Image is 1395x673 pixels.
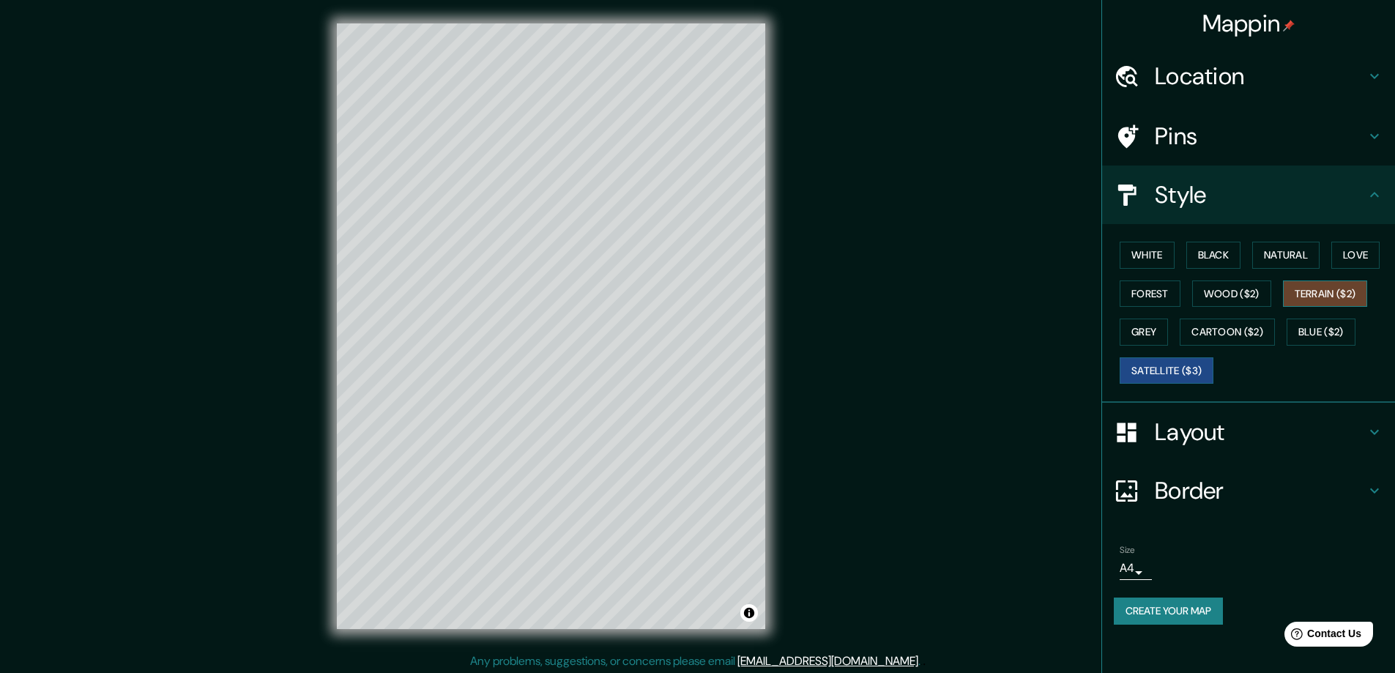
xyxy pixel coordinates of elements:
[1102,47,1395,105] div: Location
[1180,319,1275,346] button: Cartoon ($2)
[470,652,920,670] p: Any problems, suggestions, or concerns please email .
[1102,166,1395,224] div: Style
[1155,62,1366,91] h4: Location
[1120,557,1152,580] div: A4
[1186,242,1241,269] button: Black
[1120,544,1135,557] label: Size
[1265,616,1379,657] iframe: Help widget launcher
[920,652,923,670] div: .
[1120,357,1213,384] button: Satellite ($3)
[1192,280,1271,308] button: Wood ($2)
[1283,280,1368,308] button: Terrain ($2)
[923,652,926,670] div: .
[1202,9,1295,38] h4: Mappin
[1155,417,1366,447] h4: Layout
[1252,242,1320,269] button: Natural
[1155,180,1366,209] h4: Style
[1120,319,1168,346] button: Grey
[1287,319,1355,346] button: Blue ($2)
[1114,598,1223,625] button: Create your map
[737,653,918,669] a: [EMAIL_ADDRESS][DOMAIN_NAME]
[1102,461,1395,520] div: Border
[1102,403,1395,461] div: Layout
[1283,20,1295,31] img: pin-icon.png
[1331,242,1380,269] button: Love
[740,604,758,622] button: Toggle attribution
[1120,242,1175,269] button: White
[1120,280,1180,308] button: Forest
[1155,476,1366,505] h4: Border
[1102,107,1395,166] div: Pins
[1155,122,1366,151] h4: Pins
